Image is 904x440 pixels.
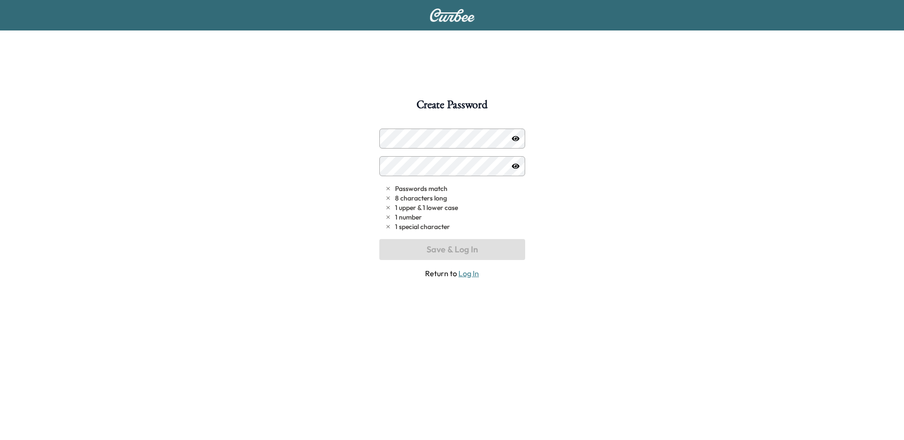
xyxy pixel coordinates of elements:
span: 1 upper & 1 lower case [395,203,458,212]
span: Return to [379,268,525,279]
h1: Create Password [416,99,487,115]
span: Passwords match [395,184,447,193]
img: Curbee Logo [429,9,475,22]
span: 1 number [395,212,422,222]
span: 8 characters long [395,193,447,203]
a: Log In [458,269,479,278]
span: 1 special character [395,222,450,231]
